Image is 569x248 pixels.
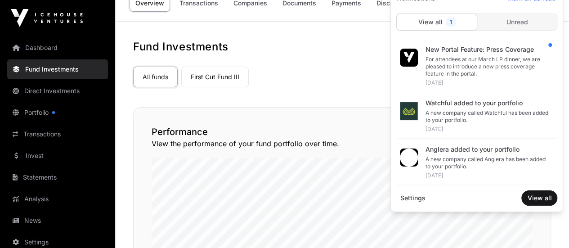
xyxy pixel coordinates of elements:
img: iv-small-logo.svg [403,52,414,63]
img: anglera402.png [400,149,418,167]
span: View all [527,194,551,203]
h2: Performance [152,126,533,138]
a: News [7,211,108,230]
a: Settings [396,190,429,206]
img: Icehouse Ventures Logo [11,9,83,27]
div: [DATE] [425,172,550,179]
div: New Portal Feature: Press Coverage [425,45,550,54]
a: Watchful added to your portfolioA new company called Watchful has been added to your portfolio.[D... [396,93,557,139]
a: All funds [133,67,178,87]
a: Fund Investments [7,59,108,79]
a: Analysis [7,189,108,209]
a: Portfolio [7,103,108,122]
div: A new company called Anglera has been added to your portfolio. [425,156,550,170]
a: Direct Investments [7,81,108,101]
a: Transactions [7,124,108,144]
a: Invest [7,146,108,166]
a: Statements [7,167,108,187]
div: For attendees at our March LP dinner, we are pleased to introduce a new press coverage feature in... [425,56,550,77]
a: First Cut Fund III [181,67,249,87]
div: [DATE] [425,126,550,133]
span: Unread [506,18,528,27]
div: Watchful added to your portfolio [425,99,550,108]
img: watchful_ai_logo.jpeg [400,102,418,120]
p: View the performance of your fund portfolio over time. [152,138,533,149]
button: View all [521,190,557,206]
h1: Fund Investments [133,40,551,54]
a: Dashboard [7,38,108,58]
a: New Portal Feature: Press CoverageFor attendees at our March LP dinner, we are pleased to introdu... [396,40,557,92]
div: A new company called Watchful has been added to your portfolio. [425,109,550,124]
iframe: Chat Widget [524,205,569,248]
a: Anglera added to your portfolioA new company called Anglera has been added to your portfolio.[DATE] [396,140,557,185]
div: [DATE] [425,79,550,86]
div: Anglera added to your portfolio [425,145,550,154]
